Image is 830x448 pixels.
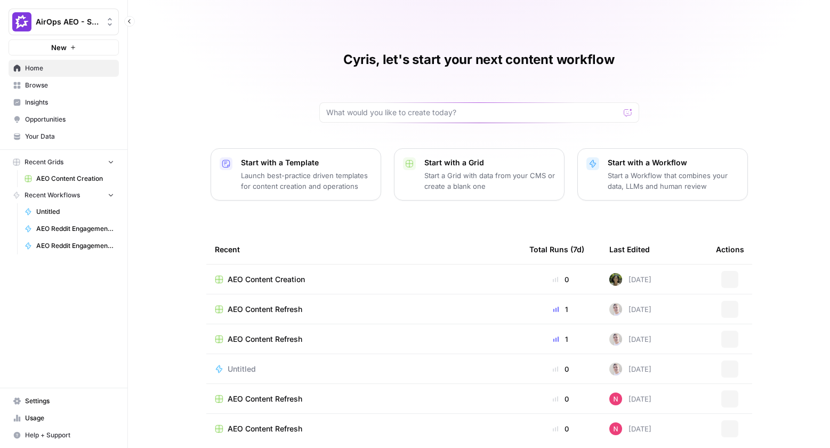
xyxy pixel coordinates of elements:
[9,39,119,55] button: New
[529,304,592,315] div: 1
[228,364,256,374] span: Untitled
[20,203,119,220] a: Untitled
[343,51,614,68] h1: Cyris, let's start your next content workflow
[529,423,592,434] div: 0
[215,334,512,345] a: AEO Content Refresh
[25,157,63,167] span: Recent Grids
[609,393,622,405] img: fopa3c0x52at9xxul9zbduzf8hu4
[20,170,119,187] a: AEO Content Creation
[9,60,119,77] a: Home
[609,303,651,316] div: [DATE]
[20,220,119,237] a: AEO Reddit Engagement - Fork
[9,393,119,410] a: Settings
[12,12,31,31] img: AirOps AEO - Single Brand (Gong) Logo
[9,128,119,145] a: Your Data
[716,235,744,264] div: Actions
[9,187,119,203] button: Recent Workflows
[215,364,512,374] a: Untitled
[609,333,622,346] img: ant2ty5ec9o1f6p3djdkrbj4ekdi
[228,423,302,434] span: AEO Content Refresh
[20,237,119,254] a: AEO Reddit Engagement - Fork
[25,413,114,423] span: Usage
[215,274,512,285] a: AEO Content Creation
[529,274,592,285] div: 0
[609,235,650,264] div: Last Edited
[609,363,622,375] img: ant2ty5ec9o1f6p3djdkrbj4ekdi
[25,132,114,141] span: Your Data
[9,94,119,111] a: Insights
[215,423,512,434] a: AEO Content Refresh
[577,148,748,201] button: Start with a WorkflowStart a Workflow that combines your data, LLMs and human review
[9,9,119,35] button: Workspace: AirOps AEO - Single Brand (Gong)
[609,303,622,316] img: ant2ty5ec9o1f6p3djdkrbj4ekdi
[9,427,119,444] button: Help + Support
[25,190,80,200] span: Recent Workflows
[529,394,592,404] div: 0
[215,235,512,264] div: Recent
[529,364,592,374] div: 0
[228,394,302,404] span: AEO Content Refresh
[25,115,114,124] span: Opportunities
[394,148,565,201] button: Start with a GridStart a Grid with data from your CMS or create a blank one
[9,154,119,170] button: Recent Grids
[326,107,619,118] input: What would you like to create today?
[529,235,584,264] div: Total Runs (7d)
[9,410,119,427] a: Usage
[51,42,67,53] span: New
[609,273,622,286] img: 9yzyh6jx8pyi0i4bg270dfgokx5n
[215,304,512,315] a: AEO Content Refresh
[608,157,739,168] p: Start with a Workflow
[609,422,651,435] div: [DATE]
[609,422,622,435] img: fopa3c0x52at9xxul9zbduzf8hu4
[424,157,555,168] p: Start with a Grid
[36,241,114,251] span: AEO Reddit Engagement - Fork
[228,304,302,315] span: AEO Content Refresh
[609,393,651,405] div: [DATE]
[608,170,739,191] p: Start a Workflow that combines your data, LLMs and human review
[228,334,302,345] span: AEO Content Refresh
[36,207,114,217] span: Untitled
[609,363,651,375] div: [DATE]
[424,170,555,191] p: Start a Grid with data from your CMS or create a blank one
[36,174,114,183] span: AEO Content Creation
[228,274,305,285] span: AEO Content Creation
[215,394,512,404] a: AEO Content Refresh
[36,17,100,27] span: AirOps AEO - Single Brand (Gong)
[609,333,651,346] div: [DATE]
[241,157,372,168] p: Start with a Template
[25,430,114,440] span: Help + Support
[211,148,381,201] button: Start with a TemplateLaunch best-practice driven templates for content creation and operations
[25,63,114,73] span: Home
[36,224,114,234] span: AEO Reddit Engagement - Fork
[25,396,114,406] span: Settings
[529,334,592,345] div: 1
[609,273,651,286] div: [DATE]
[241,170,372,191] p: Launch best-practice driven templates for content creation and operations
[9,77,119,94] a: Browse
[25,81,114,90] span: Browse
[25,98,114,107] span: Insights
[9,111,119,128] a: Opportunities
